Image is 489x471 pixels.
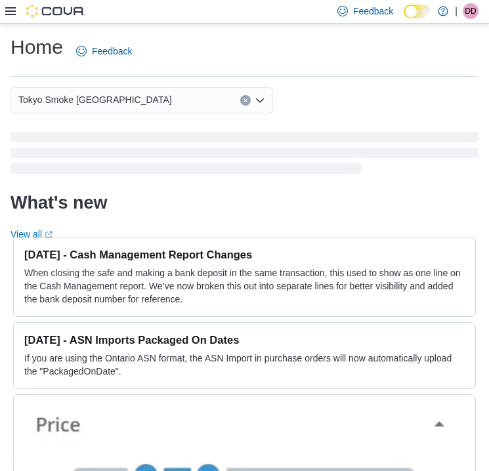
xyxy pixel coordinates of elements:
img: Cova [26,5,85,18]
h3: [DATE] - Cash Management Report Changes [24,248,465,261]
svg: External link [45,231,53,239]
a: View allExternal link [11,229,53,239]
p: If you are using the Ontario ASN format, the ASN Import in purchase orders will now automatically... [24,352,465,378]
span: Tokyo Smoke [GEOGRAPHIC_DATA] [18,92,172,108]
p: When closing the safe and making a bank deposit in the same transaction, this used to show as one... [24,266,465,306]
h3: [DATE] - ASN Imports Packaged On Dates [24,333,465,346]
span: Feedback [353,5,393,18]
a: Feedback [71,38,137,64]
span: Loading [11,134,478,176]
h1: Home [11,34,63,60]
span: Dark Mode [404,18,404,19]
button: Open list of options [255,95,265,106]
span: Feedback [92,45,132,58]
input: Dark Mode [404,5,431,18]
div: Darian Demeria [463,3,478,19]
p: | [455,3,457,19]
button: Clear input [240,95,251,106]
span: DD [465,3,476,19]
h2: What's new [11,192,107,213]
